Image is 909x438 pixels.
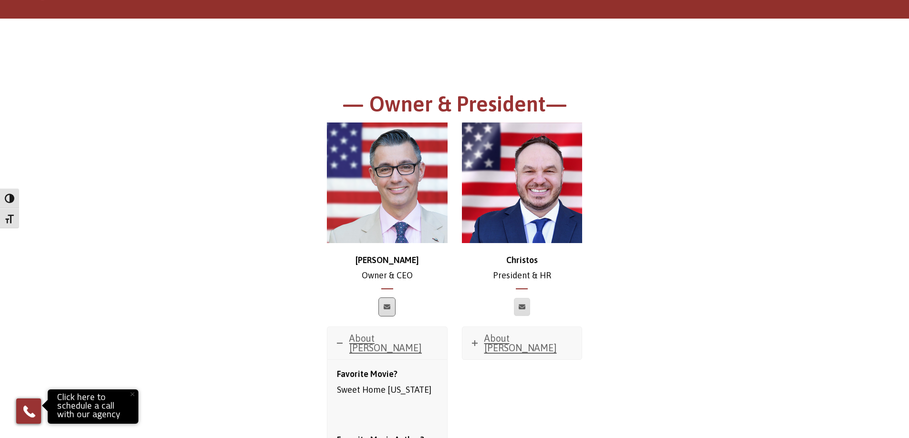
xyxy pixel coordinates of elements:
span: About [PERSON_NAME] [484,333,557,353]
span: About [PERSON_NAME] [349,333,422,353]
img: Phone icon [21,404,37,419]
p: Sweet Home [US_STATE] [337,367,438,397]
img: chris-500x500 (1) [327,122,448,243]
strong: [PERSON_NAME] [355,255,419,265]
strong: Christos [506,255,538,265]
img: Christos_500x500 [462,122,583,243]
a: About [PERSON_NAME] [327,327,447,359]
a: About [PERSON_NAME] [462,327,582,359]
button: Close [122,384,143,405]
h1: — Owner & President— [192,90,717,123]
p: President & HR [462,253,583,284]
strong: Favorite Movie? [337,369,397,379]
p: Owner & CEO [327,253,448,284]
p: Click here to schedule a call with our agency [50,392,136,421]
